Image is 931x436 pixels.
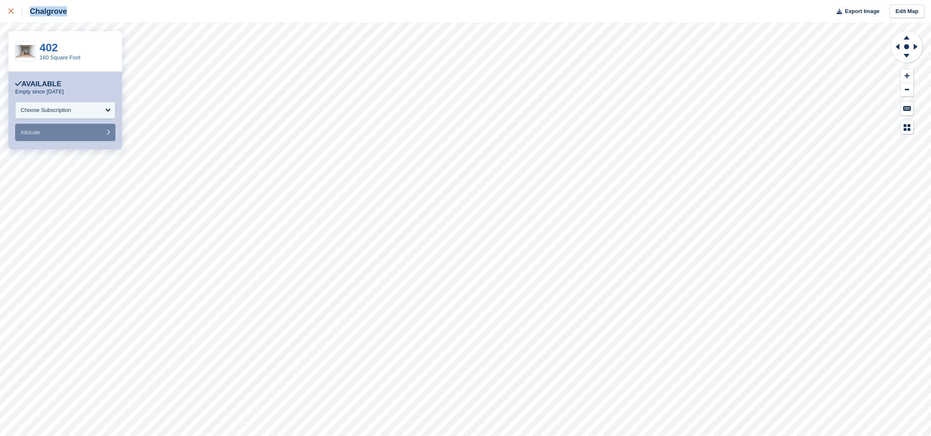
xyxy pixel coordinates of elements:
[15,124,115,141] button: Allocate
[890,5,924,19] a: Edit Map
[832,5,880,19] button: Export Image
[22,6,67,16] div: Chalgrove
[40,41,58,54] a: 402
[901,101,913,115] button: Keyboard Shortcuts
[901,83,913,97] button: Zoom Out
[40,54,80,61] a: 160 Square Foot
[845,7,879,16] span: Export Image
[16,45,35,58] img: 160%20Square%20Foot.jpg
[15,80,61,88] div: Available
[901,120,913,134] button: Map Legend
[21,106,71,114] div: Choose Subscription
[21,129,40,136] span: Allocate
[901,69,913,83] button: Zoom In
[15,88,64,95] p: Empty since [DATE]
